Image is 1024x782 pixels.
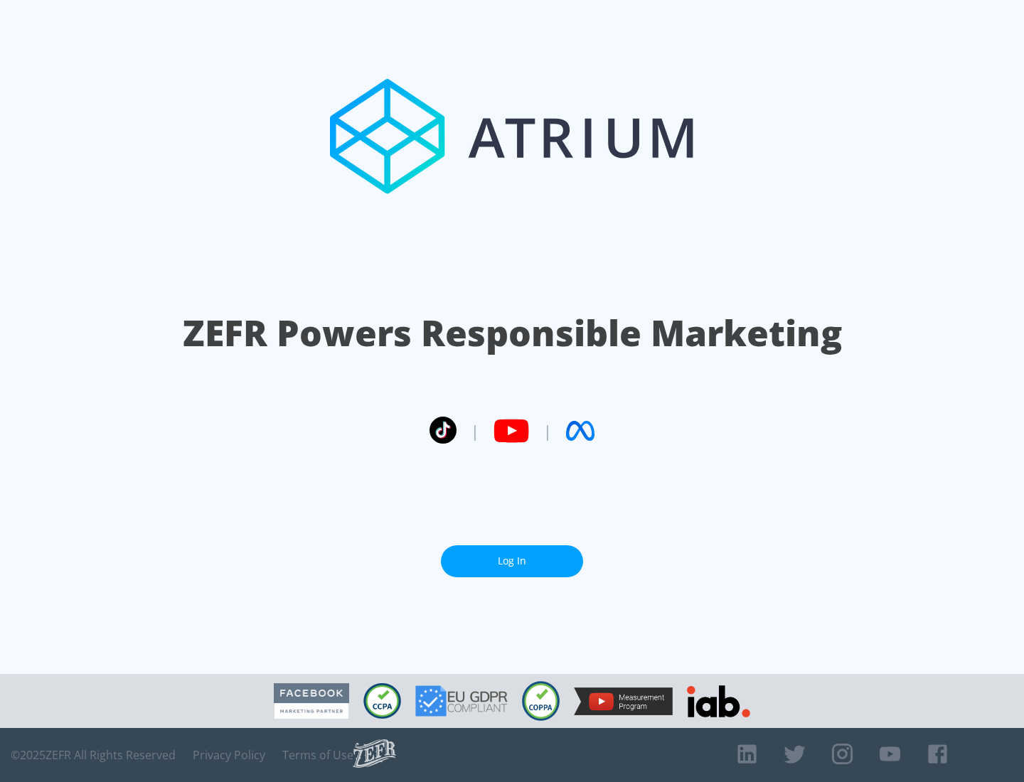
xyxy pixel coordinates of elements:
a: Terms of Use [282,748,353,762]
img: COPPA Compliant [522,681,560,721]
img: YouTube Measurement Program [574,687,673,715]
a: Privacy Policy [193,748,265,762]
a: Log In [441,545,583,577]
img: CCPA Compliant [363,683,401,719]
span: | [543,420,552,441]
span: | [471,420,479,441]
span: © 2025 ZEFR All Rights Reserved [11,748,176,762]
img: IAB [687,685,750,717]
img: GDPR Compliant [415,685,508,717]
h1: ZEFR Powers Responsible Marketing [183,309,842,358]
img: Facebook Marketing Partner [274,683,349,719]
